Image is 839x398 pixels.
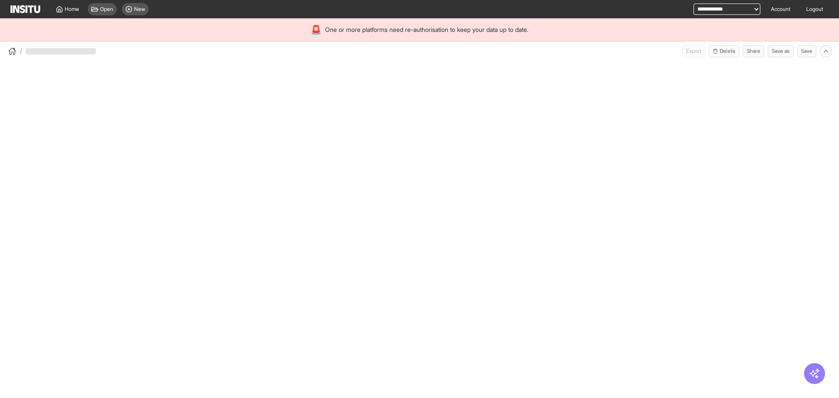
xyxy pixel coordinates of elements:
[325,25,528,34] span: One or more platforms need re-authorisation to keep your data up to date.
[100,6,113,13] span: Open
[65,6,79,13] span: Home
[709,45,739,57] button: Delete
[797,45,816,57] button: Save
[134,6,145,13] span: New
[20,47,22,55] span: /
[311,24,322,36] div: 🚨
[743,45,764,57] button: Share
[682,45,705,57] span: Can currently only export from Insights reports.
[682,45,705,57] button: Export
[768,45,794,57] button: Save as
[7,46,22,56] button: /
[10,5,40,13] img: Logo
